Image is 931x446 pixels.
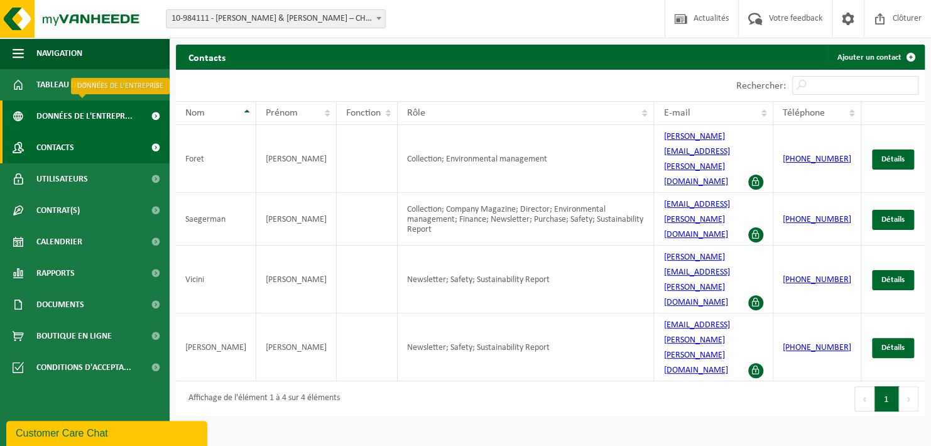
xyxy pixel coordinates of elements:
span: Nom [185,108,205,118]
span: 10-984111 - THOMAS & PIRON – CHANTIER LOUVAIN-LA-NEUVE LLNCISE2 - OTTIGNIES-LOUVAIN-LA-NEUVE [166,10,385,28]
span: Détails [881,276,905,284]
span: Fonction [346,108,381,118]
div: Affichage de l'élément 1 à 4 sur 4 éléments [182,388,340,410]
a: [PHONE_NUMBER] [783,215,851,224]
button: 1 [874,386,899,411]
button: Previous [854,386,874,411]
a: Détails [872,270,914,290]
span: Utilisateurs [36,163,88,195]
a: Détails [872,210,914,230]
a: [EMAIL_ADDRESS][PERSON_NAME][DOMAIN_NAME] [663,200,729,239]
a: Ajouter un contact [827,45,923,70]
a: [PHONE_NUMBER] [783,155,851,164]
a: [PERSON_NAME][EMAIL_ADDRESS][PERSON_NAME][DOMAIN_NAME] [663,132,729,187]
a: [PERSON_NAME][EMAIL_ADDRESS][PERSON_NAME][DOMAIN_NAME] [663,253,729,307]
td: Collection; Environmental management [398,125,654,193]
span: E-mail [663,108,690,118]
span: Boutique en ligne [36,320,112,352]
button: Next [899,386,918,411]
h2: Contacts [176,45,238,69]
td: Saegerman [176,193,256,246]
span: Conditions d'accepta... [36,352,131,383]
span: Contrat(s) [36,195,80,226]
span: Détails [881,215,905,224]
iframe: chat widget [6,418,210,446]
span: Navigation [36,38,82,69]
td: [PERSON_NAME] [256,313,337,381]
span: Tableau de bord [36,69,104,101]
td: Collection; Company Magazine; Director; Environmental management; Finance; Newsletter; Purchase; ... [398,193,654,246]
span: Rapports [36,258,75,289]
span: Calendrier [36,226,82,258]
span: 10-984111 - THOMAS & PIRON – CHANTIER LOUVAIN-LA-NEUVE LLNCISE2 - OTTIGNIES-LOUVAIN-LA-NEUVE [166,9,386,28]
span: Rôle [407,108,425,118]
a: [PHONE_NUMBER] [783,343,851,352]
a: Détails [872,338,914,358]
span: Contacts [36,132,74,163]
span: Documents [36,289,84,320]
td: Foret [176,125,256,193]
td: [PERSON_NAME] [256,125,337,193]
a: [EMAIL_ADDRESS][PERSON_NAME][PERSON_NAME][DOMAIN_NAME] [663,320,729,375]
td: [PERSON_NAME] [256,193,337,246]
span: Téléphone [783,108,825,118]
td: Newsletter; Safety; Sustainability Report [398,313,654,381]
span: Détails [881,155,905,163]
a: [PHONE_NUMBER] [783,275,851,285]
td: [PERSON_NAME] [176,313,256,381]
td: Newsletter; Safety; Sustainability Report [398,246,654,313]
label: Rechercher: [736,81,786,91]
a: Détails [872,150,914,170]
span: Détails [881,344,905,352]
span: Prénom [266,108,298,118]
td: Vicini [176,246,256,313]
span: Données de l'entrepr... [36,101,133,132]
td: [PERSON_NAME] [256,246,337,313]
